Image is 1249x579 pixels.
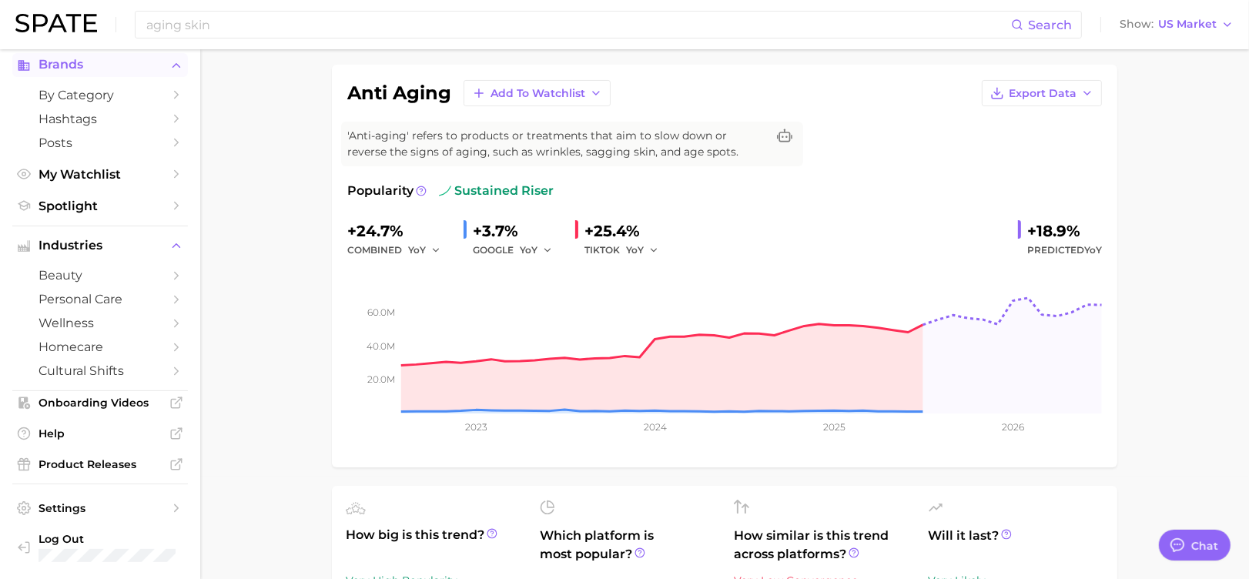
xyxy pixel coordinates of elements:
[644,421,667,433] tspan: 2024
[12,527,188,567] a: Log out. Currently logged in with e-mail stephanie.lukasiak@voyantbeauty.com.
[439,182,554,200] span: sustained riser
[39,58,162,72] span: Brands
[465,421,487,433] tspan: 2023
[347,128,766,160] span: 'Anti-aging' refers to products or treatments that aim to slow down or reverse the signs of aging...
[982,80,1102,106] button: Export Data
[520,241,553,259] button: YoY
[12,422,188,445] a: Help
[39,292,162,306] span: personal care
[584,241,669,259] div: TIKTOK
[39,396,162,410] span: Onboarding Videos
[12,194,188,218] a: Spotlight
[1002,421,1024,433] tspan: 2026
[584,219,669,243] div: +25.4%
[540,527,715,577] span: Which platform is most popular?
[39,457,162,471] span: Product Releases
[12,335,188,359] a: homecare
[347,182,414,200] span: Popularity
[12,162,188,186] a: My Watchlist
[39,316,162,330] span: wellness
[39,167,162,182] span: My Watchlist
[12,234,188,257] button: Industries
[39,112,162,126] span: Hashtags
[1009,87,1077,100] span: Export Data
[346,526,521,564] span: How big is this trend?
[1120,20,1154,28] span: Show
[12,83,188,107] a: by Category
[734,527,909,564] span: How similar is this trend across platforms?
[347,219,451,243] div: +24.7%
[12,453,188,476] a: Product Releases
[1027,219,1102,243] div: +18.9%
[12,359,188,383] a: cultural shifts
[39,340,162,354] span: homecare
[1158,20,1217,28] span: US Market
[1084,244,1102,256] span: YoY
[12,287,188,311] a: personal care
[408,243,426,256] span: YoY
[39,239,162,253] span: Industries
[39,199,162,213] span: Spotlight
[491,87,585,100] span: Add to Watchlist
[39,427,162,440] span: Help
[39,268,162,283] span: beauty
[39,363,162,378] span: cultural shifts
[473,241,563,259] div: GOOGLE
[39,136,162,150] span: Posts
[473,219,563,243] div: +3.7%
[145,12,1011,38] input: Search here for a brand, industry, or ingredient
[464,80,611,106] button: Add to Watchlist
[12,53,188,76] button: Brands
[12,391,188,414] a: Onboarding Videos
[439,185,451,197] img: sustained riser
[39,501,162,515] span: Settings
[408,241,441,259] button: YoY
[15,14,97,32] img: SPATE
[1027,241,1102,259] span: Predicted
[347,84,451,102] h1: anti aging
[626,243,644,256] span: YoY
[39,88,162,102] span: by Category
[1028,18,1072,32] span: Search
[12,107,188,131] a: Hashtags
[12,497,188,520] a: Settings
[12,131,188,155] a: Posts
[1116,15,1237,35] button: ShowUS Market
[520,243,537,256] span: YoY
[823,421,846,433] tspan: 2025
[12,311,188,335] a: wellness
[626,241,659,259] button: YoY
[39,532,248,546] span: Log Out
[347,241,451,259] div: combined
[928,527,1103,564] span: Will it last?
[12,263,188,287] a: beauty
